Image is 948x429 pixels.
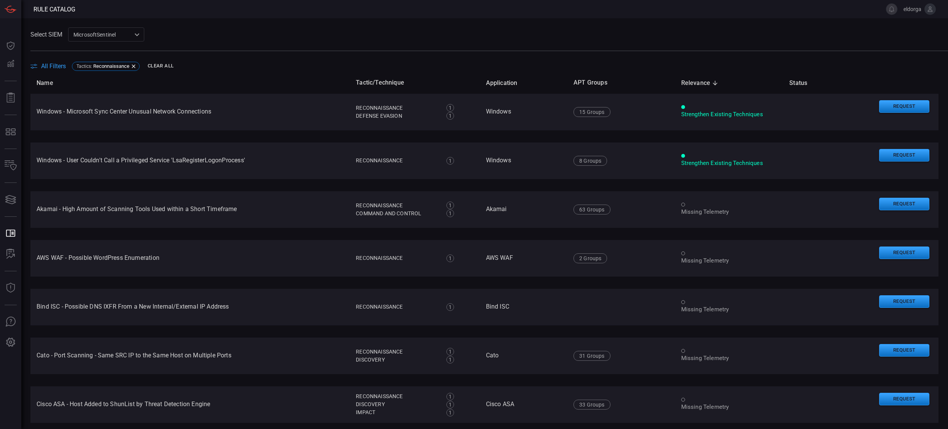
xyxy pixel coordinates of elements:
div: Reconnaissance [356,104,438,112]
div: Reconnaissance [356,392,438,400]
button: Clear All [146,60,175,72]
span: Status [789,78,817,88]
td: Windows [480,94,567,130]
div: 15 Groups [574,107,610,117]
button: Request [879,295,929,308]
div: 1 [446,104,454,112]
label: Select SIEM [30,31,62,38]
div: Missing Telemetry [681,257,778,265]
div: Command and Control [356,210,438,218]
button: Request [879,247,929,259]
span: Name [37,78,63,88]
button: Rule Catalog [2,224,20,243]
span: Reconnaissance [93,63,129,69]
div: 1 [446,393,454,400]
td: Cato - Port Scanning - Same SRC IP to the Same Host on Multiple Ports [30,338,350,374]
div: 63 Groups [574,205,610,214]
div: Missing Telemetry [681,403,778,411]
td: Windows - User Couldn't Call a Privileged Service 'LsaRegisterLogonProcess' [30,142,350,179]
div: 1 [446,356,454,363]
div: Reconnaissance [356,157,438,165]
button: MITRE - Detection Posture [2,123,20,141]
td: Windows [480,142,567,179]
div: Missing Telemetry [681,354,778,362]
td: Bind ISC - Possible DNS IXFR From a New Internal/External IP Address [30,289,350,325]
span: Rule Catalog [33,6,75,13]
p: MicrosoftSentinel [73,31,132,38]
button: Request [879,393,929,405]
div: 1 [446,348,454,355]
button: Cards [2,190,20,209]
div: 2 Groups [574,253,607,263]
button: Dashboard [2,37,20,55]
div: 1 [446,303,454,311]
div: Reconnaissance [356,348,438,356]
button: All Filters [30,62,66,70]
td: Bind ISC [480,289,567,325]
span: eldorga [900,6,921,12]
th: Tactic/Technique [350,72,480,94]
div: Missing Telemetry [681,208,778,216]
div: 1 [446,202,454,209]
span: Application [486,78,527,88]
div: Missing Telemetry [681,306,778,314]
div: Reconnaissance [356,303,438,311]
button: Preferences [2,333,20,352]
div: Reconnaissance [356,202,438,210]
div: Discovery [356,400,438,408]
td: Cisco ASA [480,386,567,423]
button: Reports [2,89,20,107]
button: ALERT ANALYSIS [2,245,20,263]
div: 1 [446,409,454,416]
div: 8 Groups [574,156,607,166]
td: Windows - Microsoft Sync Center Unusual Network Connections [30,94,350,130]
button: Inventory [2,157,20,175]
div: 1 [446,112,454,120]
div: Strengthen Existing Techniques [681,159,778,167]
span: All Filters [41,62,66,70]
div: 1 [446,157,454,165]
td: AWS WAF - Possible WordPress Enumeration [30,240,350,277]
div: Impact [356,408,438,416]
td: AWS WAF [480,240,567,277]
div: 1 [446,255,454,262]
div: 33 Groups [574,400,610,410]
div: Reconnaissance [356,254,438,262]
td: Cisco ASA - Host Added to ShunList by Threat Detection Engine [30,386,350,423]
div: 31 Groups [574,351,610,361]
button: Request [879,100,929,113]
div: Strengthen Existing Techniques [681,110,778,118]
button: Request [879,344,929,357]
td: Akamai - High Amount of Scanning Tools Used within a Short Timeframe [30,191,350,228]
div: 1 [446,210,454,217]
td: Akamai [480,191,567,228]
button: Threat Intelligence [2,279,20,297]
button: Ask Us A Question [2,313,20,331]
div: Discovery [356,356,438,364]
div: 1 [446,401,454,408]
button: Request [879,198,929,210]
div: Defense Evasion [356,112,438,120]
th: APT Groups [567,72,675,94]
button: Request [879,149,929,162]
span: Tactics : [76,64,92,69]
div: Tactics:Reconnaissance [72,62,140,71]
span: Relevance [681,78,720,88]
td: Cato [480,338,567,374]
button: Detections [2,55,20,73]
